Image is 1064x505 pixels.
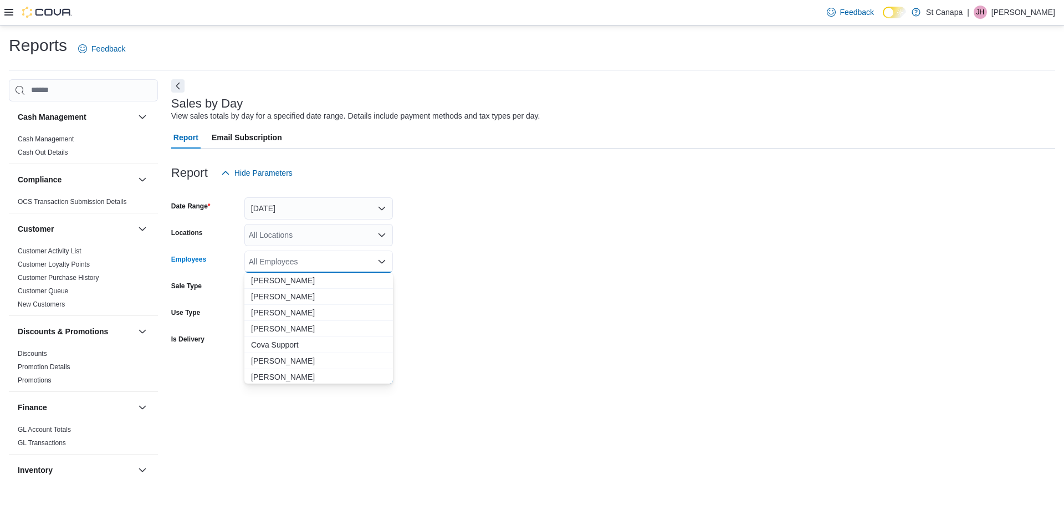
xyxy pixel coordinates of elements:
h3: Cash Management [18,111,86,123]
label: Date Range [171,202,211,211]
button: Antonio Legarda [244,289,393,305]
a: Customer Purchase History [18,274,99,282]
div: View sales totals by day for a specified date range. Details include payment methods and tax type... [171,110,540,122]
button: Del Seybold [244,369,393,385]
span: [PERSON_NAME] [251,291,386,302]
button: Inventory [18,465,134,476]
a: Customer Queue [18,287,68,295]
a: Discounts [18,350,47,358]
h3: Finance [18,402,47,413]
span: [PERSON_NAME] [251,307,386,318]
span: Cash Out Details [18,148,68,157]
a: Customer Loyalty Points [18,261,90,268]
span: Promotion Details [18,363,70,371]
h1: Reports [9,34,67,57]
div: Discounts & Promotions [9,347,158,391]
div: Compliance [9,195,158,213]
p: [PERSON_NAME] [991,6,1055,19]
span: Feedback [840,7,874,18]
span: JH [976,6,985,19]
button: Close list of options [377,257,386,266]
button: [DATE] [244,197,393,220]
a: Feedback [822,1,878,23]
button: Compliance [136,173,149,186]
span: Customer Queue [18,287,68,295]
button: Compliance [18,174,134,185]
div: Customer [9,244,158,315]
div: Finance [9,423,158,454]
a: Promotions [18,376,52,384]
span: Report [173,126,198,149]
button: Inventory [136,463,149,477]
span: [PERSON_NAME] [251,275,386,286]
button: Finance [136,401,149,414]
button: Cash Management [136,110,149,124]
button: Bobby Wren [244,305,393,321]
h3: Customer [18,223,54,234]
span: Cova Support [251,339,386,350]
button: Customer [18,223,134,234]
span: Feedback [91,43,125,54]
button: Cova Support [244,337,393,353]
button: Alexia Lespron [244,273,393,289]
h3: Report [171,166,208,180]
label: Locations [171,228,203,237]
button: Bryan Calderon [244,321,393,337]
button: Next [171,79,185,93]
a: Promotion Details [18,363,70,371]
span: Discounts [18,349,47,358]
button: Open list of options [377,231,386,239]
button: Hide Parameters [217,162,297,184]
span: Hide Parameters [234,167,293,178]
a: Cash Out Details [18,149,68,156]
span: New Customers [18,300,65,309]
span: [PERSON_NAME] [251,371,386,382]
span: Customer Purchase History [18,273,99,282]
h3: Discounts & Promotions [18,326,108,337]
a: OCS Transaction Submission Details [18,198,127,206]
label: Employees [171,255,206,264]
button: Daniel Cardona [244,353,393,369]
label: Sale Type [171,282,202,290]
a: Cash Management [18,135,74,143]
div: Cash Management [9,132,158,164]
span: [PERSON_NAME] [251,355,386,366]
img: Cova [22,7,72,18]
span: GL Account Totals [18,425,71,434]
span: OCS Transaction Submission Details [18,197,127,206]
h3: Inventory [18,465,53,476]
button: Discounts & Promotions [136,325,149,338]
a: GL Account Totals [18,426,71,433]
button: Customer [136,222,149,236]
label: Is Delivery [171,335,204,344]
a: Feedback [74,38,130,60]
button: Discounts & Promotions [18,326,134,337]
a: Customer Activity List [18,247,81,255]
button: Finance [18,402,134,413]
div: Joe Hernandez [974,6,987,19]
p: St Canapa [926,6,963,19]
span: Email Subscription [212,126,282,149]
button: Cash Management [18,111,134,123]
span: Customer Loyalty Points [18,260,90,269]
span: [PERSON_NAME] [251,323,386,334]
a: GL Transactions [18,439,66,447]
label: Use Type [171,308,200,317]
span: GL Transactions [18,438,66,447]
input: Dark Mode [883,7,906,18]
p: | [967,6,969,19]
a: New Customers [18,300,65,308]
h3: Compliance [18,174,62,185]
h3: Sales by Day [171,97,243,110]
